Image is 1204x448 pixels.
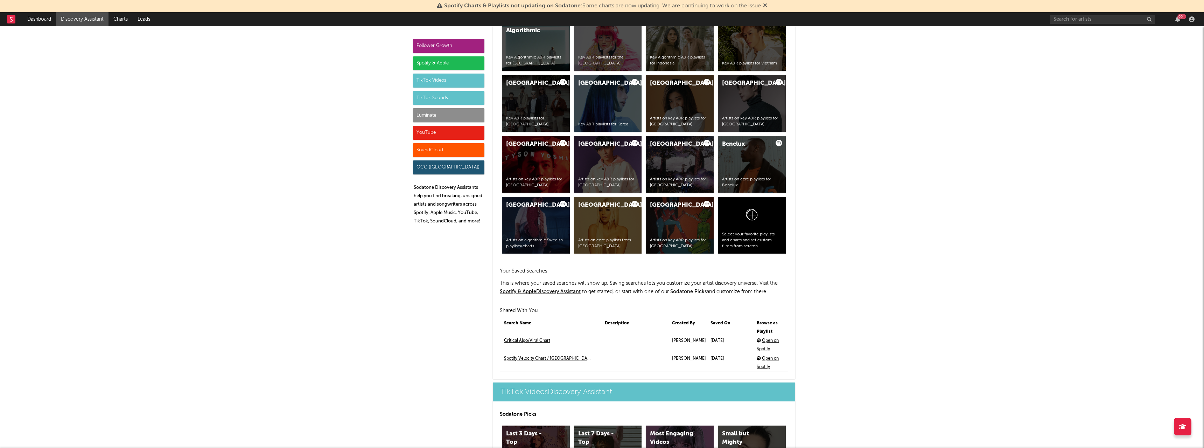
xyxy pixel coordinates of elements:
[668,319,706,336] th: Created By
[578,122,638,127] div: Key A&R playlists for Korea
[578,79,626,88] div: [GEOGRAPHIC_DATA]
[668,354,706,372] td: [PERSON_NAME]
[506,237,566,249] div: Artists on algorithmic Swedish playlists/charts
[500,306,788,315] h2: Shared With You
[668,336,706,354] td: [PERSON_NAME]
[646,136,714,193] a: [GEOGRAPHIC_DATA]Artists on key A&R playlists for [GEOGRAPHIC_DATA]
[414,184,484,226] p: Sodatone Discovery Assistants help you find breaking, unsigned artists and songwriters across Spo...
[718,136,786,193] a: BeneluxArtists on core playlists for Benelux
[650,177,709,188] div: Artists on key A&R playlists for [GEOGRAPHIC_DATA]
[757,354,783,371] div: Open on Spotify
[722,430,770,447] div: Small but Mighty
[502,14,570,71] a: Japan AlgorithmicKey Algorithmic A&R playlists for [GEOGRAPHIC_DATA]
[444,3,761,9] span: : Some charts are now updating. We are continuing to work on the issue
[722,61,782,67] div: Key A&R playlists for Vietnam
[722,140,770,149] div: Benelux
[502,136,570,193] a: [GEOGRAPHIC_DATA]Artists on key A&R playlists for [GEOGRAPHIC_DATA]
[757,357,779,369] span: Open on Spotify
[506,430,554,447] div: Last 3 Days - Top
[1175,16,1180,22] button: 99+
[650,79,698,88] div: [GEOGRAPHIC_DATA]
[578,201,626,209] div: [GEOGRAPHIC_DATA]
[500,267,788,275] h2: Your Saved Searches
[500,410,788,419] p: Sodatone Picks
[506,140,554,149] div: [GEOGRAPHIC_DATA]
[578,55,638,67] div: Key A&R playlists for the [GEOGRAPHIC_DATA]
[706,354,752,372] td: [DATE]
[578,177,638,188] div: Artists on key A&R playlists for [GEOGRAPHIC_DATA]
[650,201,698,209] div: [GEOGRAPHIC_DATA]
[646,14,714,71] a: [GEOGRAPHIC_DATA]Key Algorithmic A&R playlists for Indonesia
[650,237,709,249] div: Artists on key A&R playlists for [GEOGRAPHIC_DATA]
[493,382,795,401] a: TikTok VideosDiscovery Assistant
[413,56,484,70] div: Spotify & Apple
[413,126,484,140] div: YouTube
[504,354,591,363] a: Spotify Velocity Chart / [GEOGRAPHIC_DATA]
[56,12,108,26] a: Discovery Assistant
[506,116,566,127] div: Key A&R playlists for [GEOGRAPHIC_DATA]
[646,75,714,132] a: [GEOGRAPHIC_DATA]Artists on key A&R playlists for [GEOGRAPHIC_DATA]
[413,91,484,105] div: TikTok Sounds
[670,289,707,294] span: Sodatone Picks
[646,197,714,254] a: [GEOGRAPHIC_DATA]Artists on key A&R playlists for [GEOGRAPHIC_DATA]
[500,279,788,296] p: This is where your saved searches will show up. Saving searches lets you customize your artist di...
[718,14,786,71] a: [GEOGRAPHIC_DATA]Key A&R playlists for Vietnam
[413,160,484,174] div: OCC ([GEOGRAPHIC_DATA])
[718,75,786,132] a: [GEOGRAPHIC_DATA]Artists on key A&R playlists for [GEOGRAPHIC_DATA]
[722,79,770,88] div: [GEOGRAPHIC_DATA]
[578,140,626,149] div: [GEOGRAPHIC_DATA]
[500,289,581,294] a: Spotify & AppleDiscovery Assistant
[506,18,554,35] div: Japan Algorithmic
[757,339,779,351] span: Open on Spotify
[574,197,642,254] a: [GEOGRAPHIC_DATA]Artists on core playlists from [GEOGRAPHIC_DATA]
[578,237,638,249] div: Artists on core playlists from [GEOGRAPHIC_DATA]
[574,14,642,71] a: [GEOGRAPHIC_DATA]Key A&R playlists for the [GEOGRAPHIC_DATA]
[757,337,783,353] div: Open on Spotify
[500,319,601,336] th: Search Name
[413,39,484,53] div: Follower Growth
[722,232,782,249] div: Select your favorite playlists and charts and set custom filters from scratch.
[718,197,786,254] a: Select your favorite playlists and charts and set custom filters from scratch.
[763,3,767,9] span: Dismiss
[504,337,550,345] a: Critical Algo/Viral Chart
[574,136,642,193] a: [GEOGRAPHIC_DATA]Artists on key A&R playlists for [GEOGRAPHIC_DATA]
[413,143,484,157] div: SoundCloud
[444,3,581,9] span: Spotify Charts & Playlists not updating on Sodatone
[650,55,709,67] div: Key Algorithmic A&R playlists for Indonesia
[506,201,554,209] div: [GEOGRAPHIC_DATA]
[650,116,709,127] div: Artists on key A&R playlists for [GEOGRAPHIC_DATA]
[574,75,642,132] a: [GEOGRAPHIC_DATA]Key A&R playlists for Korea
[601,319,668,336] th: Description
[752,319,784,336] th: Browse as Playlist
[1177,14,1186,19] div: 99 +
[650,430,698,447] div: Most Engaging Videos
[722,116,782,127] div: Artists on key A&R playlists for [GEOGRAPHIC_DATA]
[706,336,752,354] td: [DATE]
[650,140,698,149] div: [GEOGRAPHIC_DATA]
[413,74,484,88] div: TikTok Videos
[502,75,570,132] a: [GEOGRAPHIC_DATA]Key A&R playlists for [GEOGRAPHIC_DATA]
[1050,15,1155,24] input: Search for artists
[108,12,133,26] a: Charts
[722,177,782,188] div: Artists on core playlists for Benelux
[502,197,570,254] a: [GEOGRAPHIC_DATA]Artists on algorithmic Swedish playlists/charts
[506,177,566,188] div: Artists on key A&R playlists for [GEOGRAPHIC_DATA]
[506,79,554,88] div: [GEOGRAPHIC_DATA]
[413,108,484,122] div: Luminate
[133,12,155,26] a: Leads
[578,430,626,447] div: Last 7 Days - Top
[22,12,56,26] a: Dashboard
[506,55,566,67] div: Key Algorithmic A&R playlists for [GEOGRAPHIC_DATA]
[706,319,752,336] th: Saved On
